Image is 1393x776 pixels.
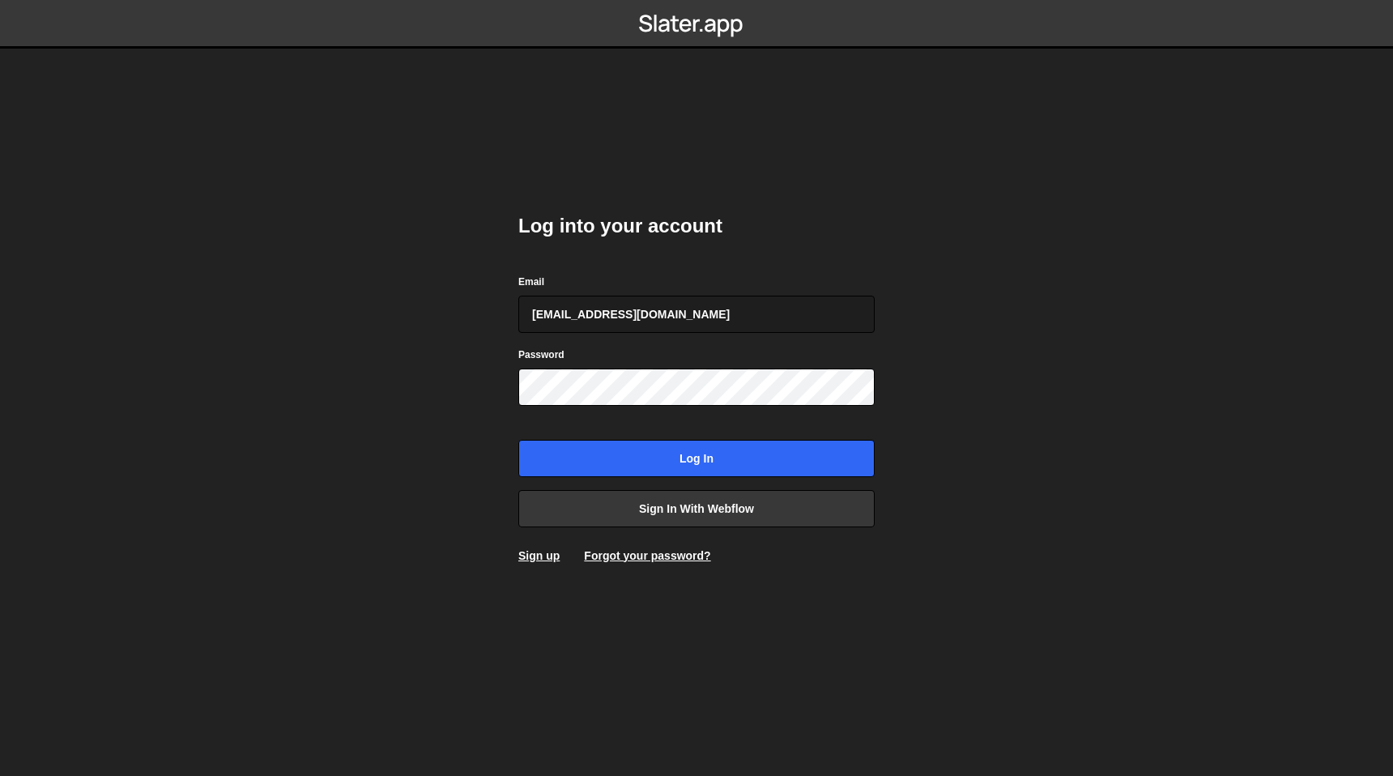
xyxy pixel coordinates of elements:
h2: Log into your account [518,213,875,239]
a: Forgot your password? [584,549,710,562]
a: Sign up [518,549,560,562]
label: Password [518,347,564,363]
label: Email [518,274,544,290]
a: Sign in with Webflow [518,490,875,527]
input: Log in [518,440,875,477]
